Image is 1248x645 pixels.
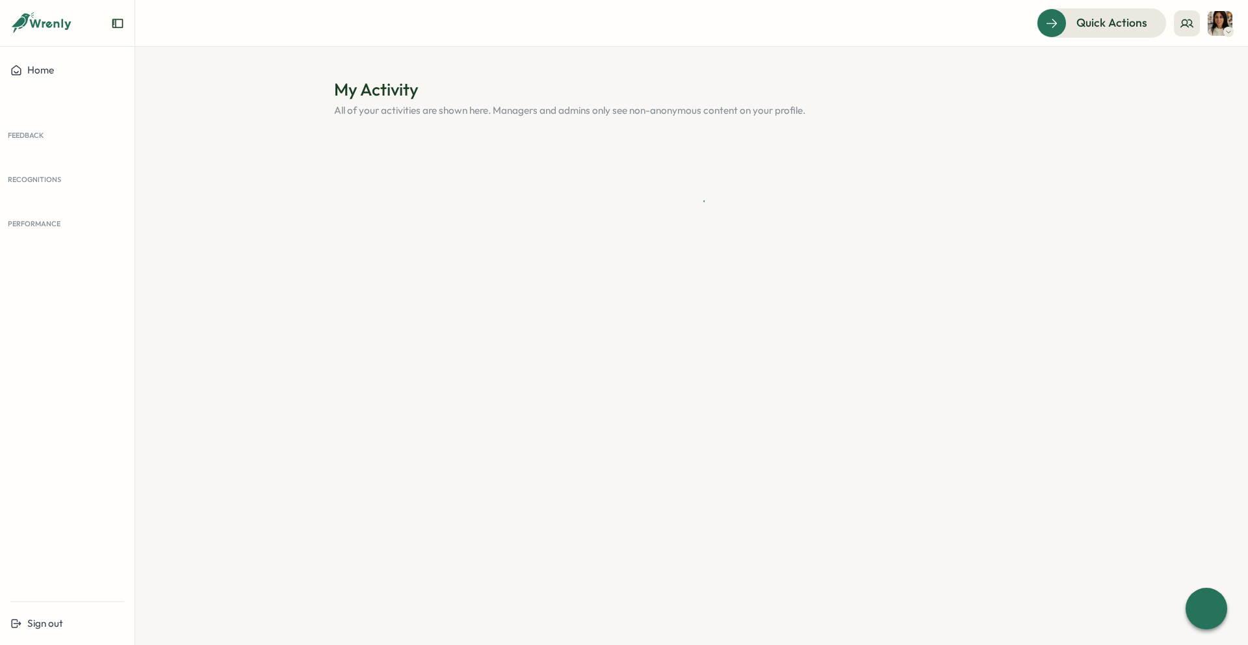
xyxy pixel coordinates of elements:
span: Sign out [27,617,63,629]
button: Quick Actions [1037,8,1166,37]
h1: My Activity [334,78,1049,101]
span: Quick Actions [1076,14,1147,31]
span: Home [27,64,54,76]
img: Maria Khoury [1208,11,1232,36]
button: Expand sidebar [111,17,124,30]
p: All of your activities are shown here. Managers and admins only see non-anonymous content on your... [334,103,1049,118]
